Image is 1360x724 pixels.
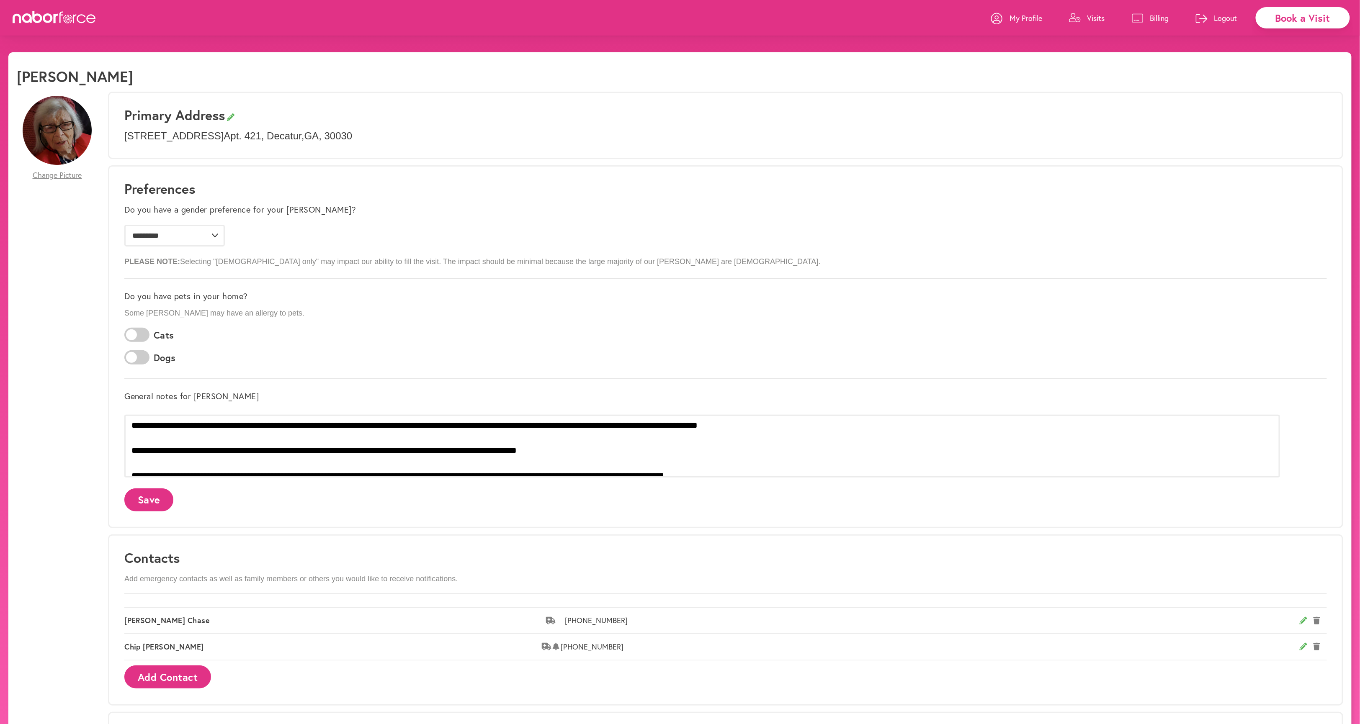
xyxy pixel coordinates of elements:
button: Save [124,488,173,511]
label: Cats [154,330,174,341]
a: Billing [1132,5,1169,31]
label: Dogs [154,352,176,363]
b: PLEASE NOTE: [124,257,180,266]
label: Do you have pets in your home? [124,291,248,301]
span: [PHONE_NUMBER] [561,642,1300,652]
p: Some [PERSON_NAME] may have an allergy to pets. [124,309,1327,318]
p: Billing [1150,13,1169,23]
p: Add emergency contacts as well as family members or others you would like to receive notifications. [124,575,1327,584]
label: General notes for [PERSON_NAME] [124,391,259,401]
img: 7r1bOS6R3uvO60Psj4An [23,96,92,165]
h3: Primary Address [124,107,1327,123]
span: Change Picture [33,171,82,180]
a: Visits [1069,5,1105,31]
a: Logout [1196,5,1237,31]
button: Add Contact [124,665,211,688]
h1: Preferences [124,181,1327,197]
p: Selecting "[DEMOGRAPHIC_DATA] only" may impact our ability to fill the visit. The impact should b... [124,251,1327,267]
a: My Profile [991,5,1042,31]
h3: Contacts [124,550,1327,566]
p: Visits [1087,13,1105,23]
p: [STREET_ADDRESS] Apt. 421 , Decatur , GA , 30030 [124,130,1327,142]
p: Logout [1214,13,1237,23]
h1: [PERSON_NAME] [17,67,133,85]
p: My Profile [1010,13,1042,23]
div: Book a Visit [1256,7,1350,28]
label: Do you have a gender preference for your [PERSON_NAME]? [124,205,356,215]
span: Chip [PERSON_NAME] [124,642,542,652]
span: [PHONE_NUMBER] [565,616,1300,625]
span: [PERSON_NAME] Chase [124,616,546,625]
